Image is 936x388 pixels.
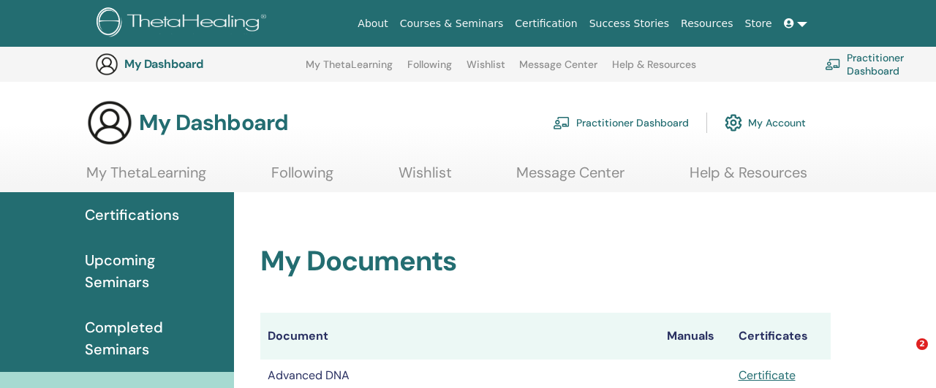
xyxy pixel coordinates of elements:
th: Manuals [660,313,731,360]
a: Help & Resources [690,164,807,192]
a: Practitioner Dashboard [553,107,689,139]
a: Success Stories [584,10,675,37]
a: Following [407,58,452,82]
img: generic-user-icon.jpg [95,53,118,76]
a: Wishlist [467,58,505,82]
a: My ThetaLearning [306,58,393,82]
a: My Account [725,107,806,139]
a: Wishlist [399,164,452,192]
img: generic-user-icon.jpg [86,99,133,146]
img: chalkboard-teacher.svg [553,116,570,129]
span: 2 [916,338,928,350]
a: Courses & Seminars [394,10,510,37]
img: cog.svg [725,110,742,135]
h3: My Dashboard [124,57,271,71]
span: Completed Seminars [85,316,222,360]
a: Message Center [519,58,597,82]
a: About [352,10,393,37]
iframe: Intercom live chat [886,338,921,373]
th: Certificates [731,313,831,360]
a: Certificate [739,368,796,383]
a: Resources [675,10,739,37]
a: Message Center [516,164,624,192]
a: Following [271,164,333,192]
th: Document [260,313,660,360]
span: Certifications [85,204,179,226]
h2: My Documents [260,245,831,278]
h3: My Dashboard [139,110,288,136]
a: Store [739,10,778,37]
a: Help & Resources [612,58,696,82]
img: logo.png [97,7,271,40]
img: chalkboard-teacher.svg [825,58,841,70]
a: My ThetaLearning [86,164,206,192]
a: Certification [509,10,583,37]
span: Upcoming Seminars [85,249,222,293]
